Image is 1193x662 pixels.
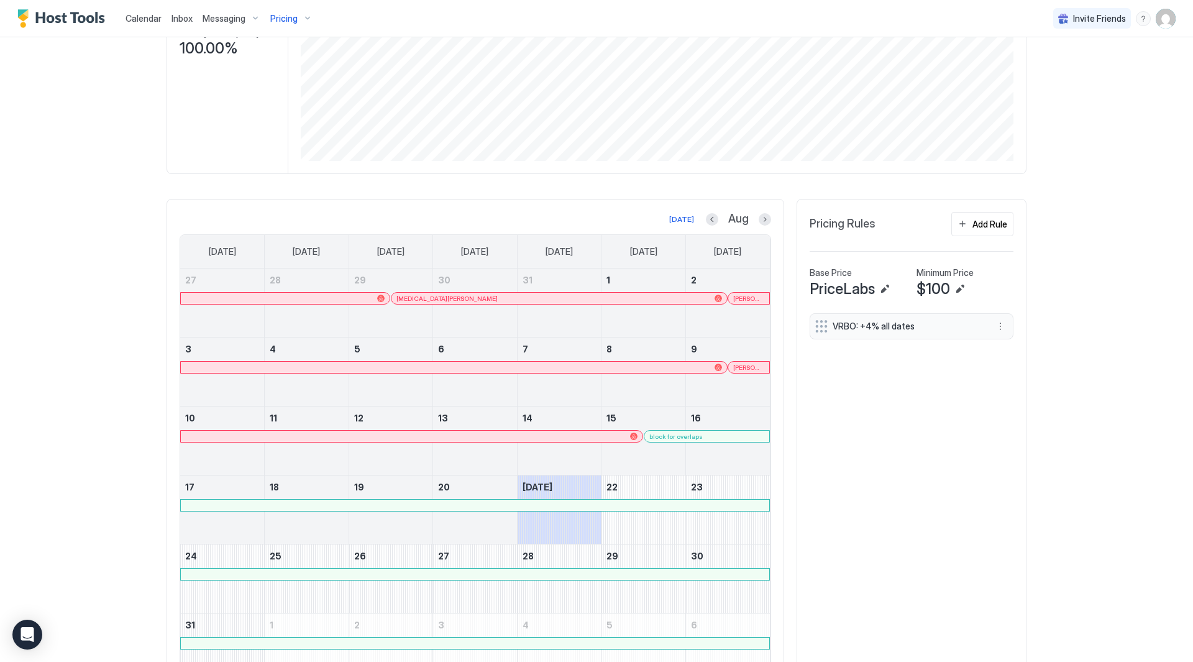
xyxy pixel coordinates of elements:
[518,269,601,292] a: July 31, 2025
[185,413,195,423] span: 10
[523,413,533,423] span: 14
[517,476,601,545] td: August 21, 2025
[685,338,770,407] td: August 9, 2025
[601,476,686,545] td: August 22, 2025
[354,551,366,561] span: 26
[810,280,875,298] span: PriceLabs
[669,214,694,225] div: [DATE]
[523,482,552,492] span: [DATE]
[365,235,417,269] a: Tuesday
[601,269,686,338] td: August 1, 2025
[438,551,449,561] span: 27
[185,275,196,285] span: 27
[265,269,349,338] td: July 28, 2025
[270,551,281,561] span: 25
[601,614,685,637] a: September 5, 2025
[265,407,349,476] td: August 11, 2025
[349,476,433,499] a: August 19, 2025
[649,433,703,441] span: block for overlaps
[523,344,528,354] span: 7
[533,235,585,269] a: Thursday
[606,482,618,492] span: 22
[1136,11,1151,26] div: menu
[265,545,349,568] a: August 25, 2025
[265,545,349,614] td: August 25, 2025
[438,482,450,492] span: 20
[686,407,770,430] a: August 16, 2025
[601,545,685,568] a: August 29, 2025
[438,275,450,285] span: 30
[972,218,1007,231] div: Add Rule
[280,235,332,269] a: Monday
[12,620,42,650] div: Open Intercom Messenger
[349,476,433,545] td: August 19, 2025
[185,344,191,354] span: 3
[686,338,770,361] a: August 9, 2025
[396,295,498,303] span: [MEDICAL_DATA][PERSON_NAME]
[293,246,320,257] span: [DATE]
[270,413,277,423] span: 11
[733,364,764,372] span: [PERSON_NAME]
[354,275,366,285] span: 29
[685,476,770,545] td: August 23, 2025
[349,407,433,476] td: August 12, 2025
[810,217,875,231] span: Pricing Rules
[180,545,264,568] a: August 24, 2025
[433,476,517,499] a: August 20, 2025
[606,344,612,354] span: 8
[349,545,433,614] td: August 26, 2025
[691,275,697,285] span: 2
[728,212,749,226] span: Aug
[691,551,703,561] span: 30
[686,545,770,568] a: August 30, 2025
[349,545,433,568] a: August 26, 2025
[185,482,194,492] span: 17
[433,407,518,476] td: August 13, 2025
[606,275,610,285] span: 1
[1156,9,1176,29] div: User profile
[993,319,1008,334] button: More options
[354,620,360,630] span: 2
[759,213,771,226] button: Next month
[630,246,657,257] span: [DATE]
[518,476,601,499] a: August 21, 2025
[517,269,601,338] td: July 31, 2025
[196,235,249,269] a: Sunday
[265,407,349,430] a: August 11, 2025
[733,295,764,303] span: [PERSON_NAME]
[1073,13,1126,24] span: Invite Friends
[686,476,770,499] a: August 23, 2025
[203,13,245,24] span: Messaging
[449,235,501,269] a: Wednesday
[433,407,517,430] a: August 13, 2025
[209,246,236,257] span: [DATE]
[433,338,518,407] td: August 6, 2025
[171,13,193,24] span: Inbox
[265,476,349,499] a: August 18, 2025
[916,267,974,278] span: Minimum Price
[601,407,686,476] td: August 15, 2025
[953,282,967,297] button: Edit
[265,614,349,637] a: September 1, 2025
[180,269,265,338] td: July 27, 2025
[517,407,601,476] td: August 14, 2025
[180,338,265,407] td: August 3, 2025
[265,338,349,407] td: August 4, 2025
[180,407,265,476] td: August 10, 2025
[126,13,162,24] span: Calendar
[518,614,601,637] a: September 4, 2025
[714,246,741,257] span: [DATE]
[438,620,444,630] span: 3
[461,246,488,257] span: [DATE]
[523,620,529,630] span: 4
[349,338,433,407] td: August 5, 2025
[433,614,517,637] a: September 3, 2025
[433,545,518,614] td: August 27, 2025
[601,269,685,292] a: August 1, 2025
[185,620,195,630] span: 31
[685,545,770,614] td: August 30, 2025
[270,344,276,354] span: 4
[691,620,697,630] span: 6
[523,275,533,285] span: 31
